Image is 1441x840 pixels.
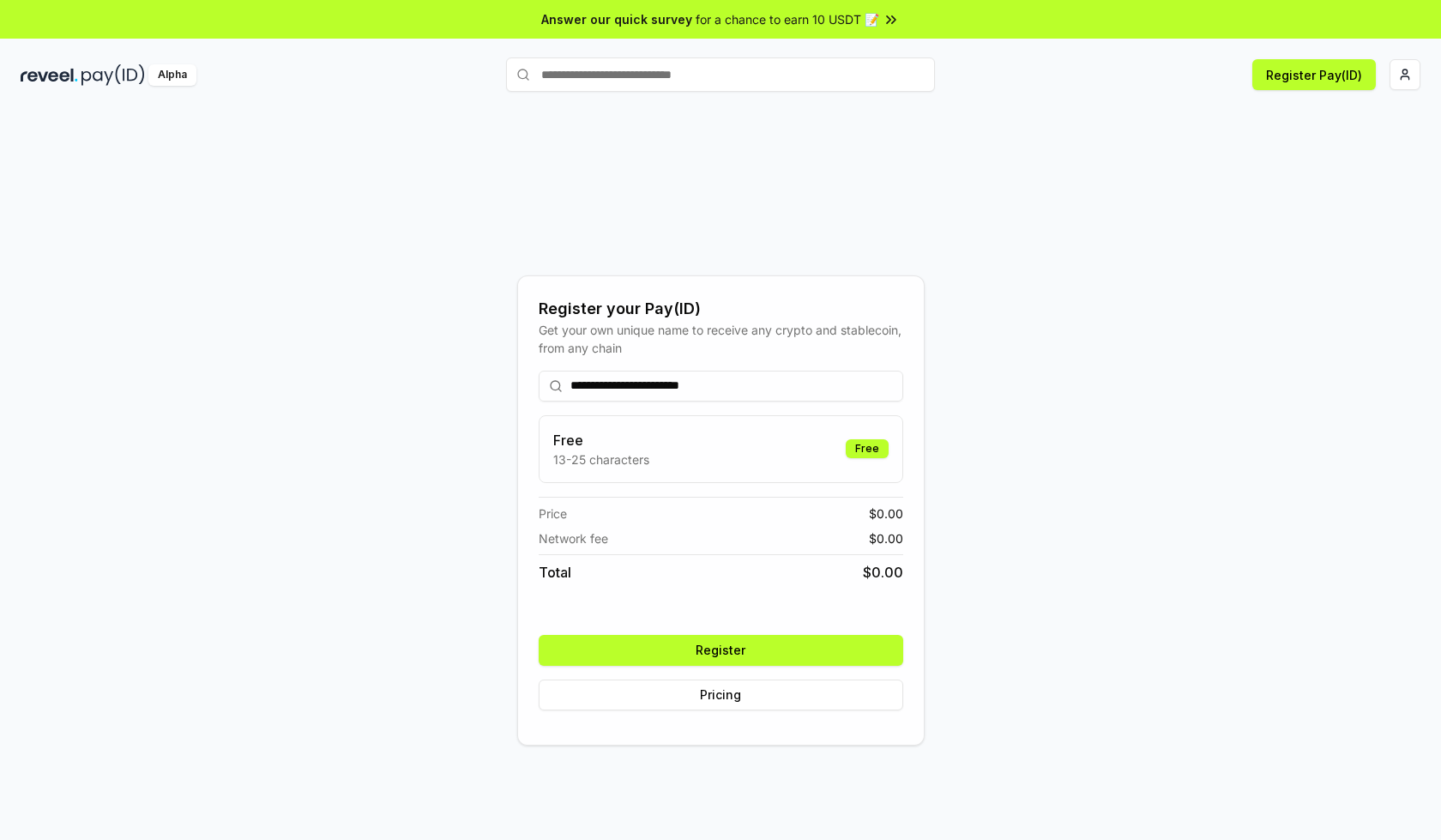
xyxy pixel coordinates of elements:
span: for a chance to earn 10 USDT 📝 [696,10,879,28]
p: 13-25 characters [553,450,649,468]
span: Total [539,562,571,583]
span: $ 0.00 [863,562,903,583]
img: reveel_dark [21,64,78,86]
div: Register your Pay(ID) [539,297,903,321]
button: Pricing [539,680,903,710]
span: Network fee [539,529,608,547]
span: Price [539,505,567,523]
button: Register Pay(ID) [1252,59,1376,90]
div: Alpha [148,64,196,86]
span: $ 0.00 [869,505,903,523]
div: Get your own unique name to receive any crypto and stablecoin, from any chain [539,321,903,357]
div: Free [846,439,889,458]
button: Register [539,635,903,666]
span: Answer our quick survey [541,10,692,28]
h3: Free [553,430,649,450]
span: $ 0.00 [869,529,903,547]
img: pay_id [81,64,145,86]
